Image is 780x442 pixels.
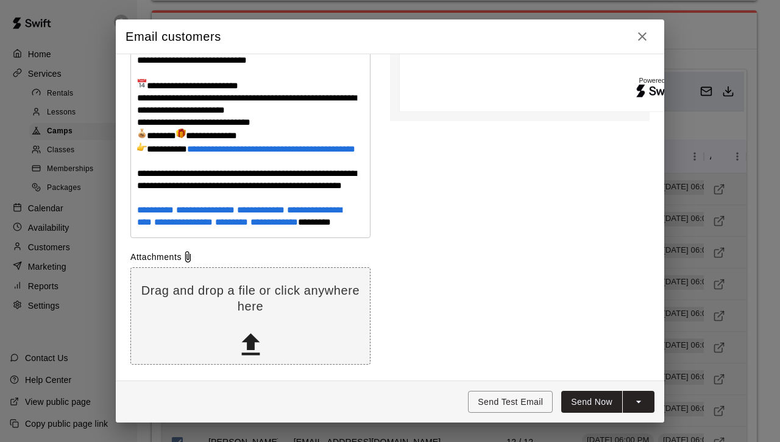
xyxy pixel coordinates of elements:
[561,391,622,413] button: Send Now
[561,391,654,413] div: split button
[131,282,370,315] p: Drag and drop a file or click anywhere here
[126,29,221,45] h5: Email customers
[468,391,553,413] button: Send Test Email
[130,251,370,263] div: Attachments
[636,83,677,99] img: Swift logo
